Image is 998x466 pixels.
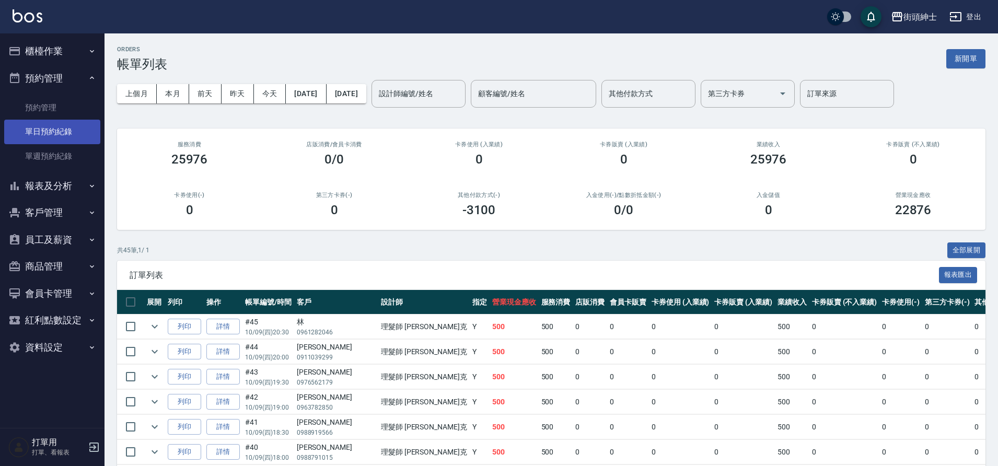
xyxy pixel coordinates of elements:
div: [PERSON_NAME] [297,442,376,453]
a: 詳情 [206,344,240,360]
td: 500 [539,415,573,439]
td: 0 [879,340,922,364]
button: expand row [147,369,163,385]
a: 單日預約紀錄 [4,120,100,144]
a: 詳情 [206,369,240,385]
button: expand row [147,444,163,460]
td: 0 [712,415,775,439]
td: 500 [490,415,539,439]
p: 10/09 (四) 19:30 [245,378,292,387]
p: 10/09 (四) 20:30 [245,328,292,337]
td: Y [470,365,490,389]
td: 0 [879,390,922,414]
td: 0 [809,365,879,389]
td: Y [470,340,490,364]
td: 0 [712,440,775,464]
td: 0 [712,340,775,364]
td: #41 [242,415,294,439]
th: 列印 [165,290,204,314]
td: #43 [242,365,294,389]
button: 報表及分析 [4,172,100,200]
h3: 25976 [750,152,787,167]
td: 0 [922,415,972,439]
td: 0 [649,440,712,464]
a: 單週預約紀錄 [4,144,100,168]
td: 500 [539,440,573,464]
h5: 打單用 [32,437,85,448]
td: 0 [607,440,649,464]
h2: 卡券販賣 (不入業績) [853,141,973,148]
a: 新開單 [946,53,985,63]
button: 列印 [168,419,201,435]
button: expand row [147,419,163,435]
td: Y [470,415,490,439]
td: 理髮師 [PERSON_NAME]克 [378,314,470,339]
td: #40 [242,440,294,464]
th: 設計師 [378,290,470,314]
h3: 服務消費 [130,141,249,148]
td: 500 [539,314,573,339]
th: 操作 [204,290,242,314]
td: 0 [922,314,972,339]
button: 列印 [168,369,201,385]
th: 會員卡販賣 [607,290,649,314]
td: 0 [607,390,649,414]
td: 0 [922,365,972,389]
th: 卡券販賣 (不入業績) [809,290,879,314]
div: 街頭紳士 [903,10,937,24]
button: expand row [147,319,163,334]
td: 0 [649,314,712,339]
h2: 卡券使用 (入業績) [419,141,539,148]
td: 0 [809,440,879,464]
button: 列印 [168,444,201,460]
th: 營業現金應收 [490,290,539,314]
td: 500 [490,390,539,414]
td: 500 [490,314,539,339]
td: 0 [712,365,775,389]
th: 卡券使用 (入業績) [649,290,712,314]
h3: 0 [620,152,628,167]
a: 詳情 [206,444,240,460]
p: 共 45 筆, 1 / 1 [117,246,149,255]
th: 店販消費 [573,290,607,314]
td: 0 [879,440,922,464]
button: 列印 [168,394,201,410]
th: 卡券販賣 (入業績) [712,290,775,314]
p: 0911039299 [297,353,376,362]
h2: 入金儲值 [709,192,828,199]
td: 0 [607,365,649,389]
a: 詳情 [206,394,240,410]
h2: 卡券使用(-) [130,192,249,199]
th: 卡券使用(-) [879,290,922,314]
a: 預約管理 [4,96,100,120]
div: [PERSON_NAME] [297,342,376,353]
td: 0 [649,340,712,364]
h2: 第三方卡券(-) [274,192,394,199]
th: 客戶 [294,290,378,314]
h3: 0 [765,203,772,217]
button: 登出 [945,7,985,27]
p: 10/09 (四) 18:00 [245,453,292,462]
img: Person [8,437,29,458]
td: 0 [573,365,607,389]
p: 0963782850 [297,403,376,412]
td: 500 [490,340,539,364]
td: #45 [242,314,294,339]
td: 500 [539,390,573,414]
th: 第三方卡券(-) [922,290,972,314]
button: 今天 [254,84,286,103]
td: 理髮師 [PERSON_NAME]克 [378,390,470,414]
td: Y [470,390,490,414]
button: 員工及薪資 [4,226,100,253]
td: 500 [490,440,539,464]
h3: 25976 [171,152,208,167]
button: 報表匯出 [939,267,978,283]
td: 0 [712,314,775,339]
td: 理髮師 [PERSON_NAME]克 [378,415,470,439]
button: 新開單 [946,49,985,68]
p: 10/09 (四) 19:00 [245,403,292,412]
button: 櫃檯作業 [4,38,100,65]
button: 昨天 [222,84,254,103]
td: 500 [775,365,809,389]
td: 0 [573,340,607,364]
